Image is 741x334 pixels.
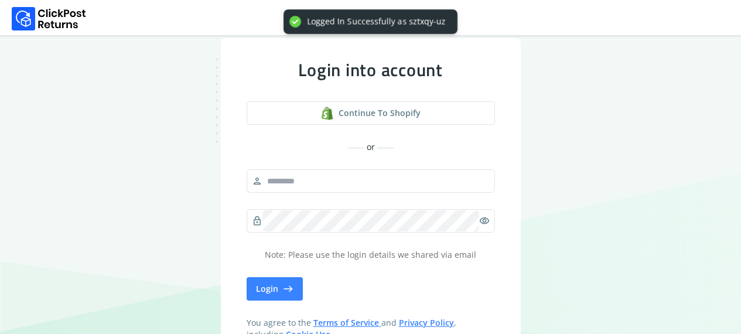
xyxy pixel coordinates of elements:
button: Login east [247,277,303,301]
img: Logo [12,7,86,30]
img: shopify logo [320,107,334,120]
span: visibility [479,213,490,229]
a: Privacy Policy [399,317,454,328]
span: Continue to shopify [339,107,421,119]
span: person [252,173,262,189]
span: east [283,281,293,297]
div: Logged In Successfully as sztxqy-uz [307,16,446,27]
span: lock [252,213,262,229]
button: Continue to shopify [247,101,495,125]
p: Note: Please use the login details we shared via email [247,249,495,261]
div: or [247,141,495,153]
a: shopify logoContinue to shopify [247,101,495,125]
div: Login into account [247,59,495,80]
a: Terms of Service [313,317,381,328]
